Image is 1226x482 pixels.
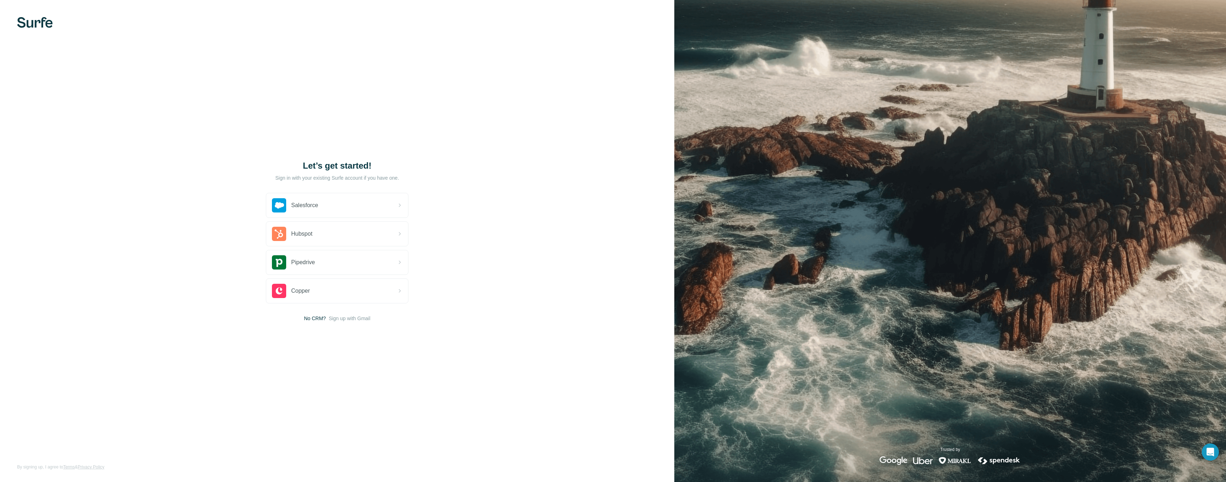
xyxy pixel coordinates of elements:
[17,464,104,470] span: By signing up, I agree to &
[272,255,286,270] img: pipedrive's logo
[938,456,971,465] img: mirakl's logo
[291,201,318,210] span: Salesforce
[913,456,933,465] img: uber's logo
[1202,443,1219,461] div: Open Intercom Messenger
[880,456,907,465] img: google's logo
[940,446,960,453] p: Trusted by
[272,227,286,241] img: hubspot's logo
[266,160,408,171] h1: Let’s get started!
[329,315,370,322] button: Sign up with Gmail
[272,198,286,212] img: salesforce's logo
[977,456,1021,465] img: spendesk's logo
[63,465,75,470] a: Terms
[272,284,286,298] img: copper's logo
[17,17,53,28] img: Surfe's logo
[304,315,326,322] span: No CRM?
[291,230,313,238] span: Hubspot
[275,174,399,181] p: Sign in with your existing Surfe account if you have one.
[78,465,104,470] a: Privacy Policy
[291,258,315,267] span: Pipedrive
[291,287,310,295] span: Copper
